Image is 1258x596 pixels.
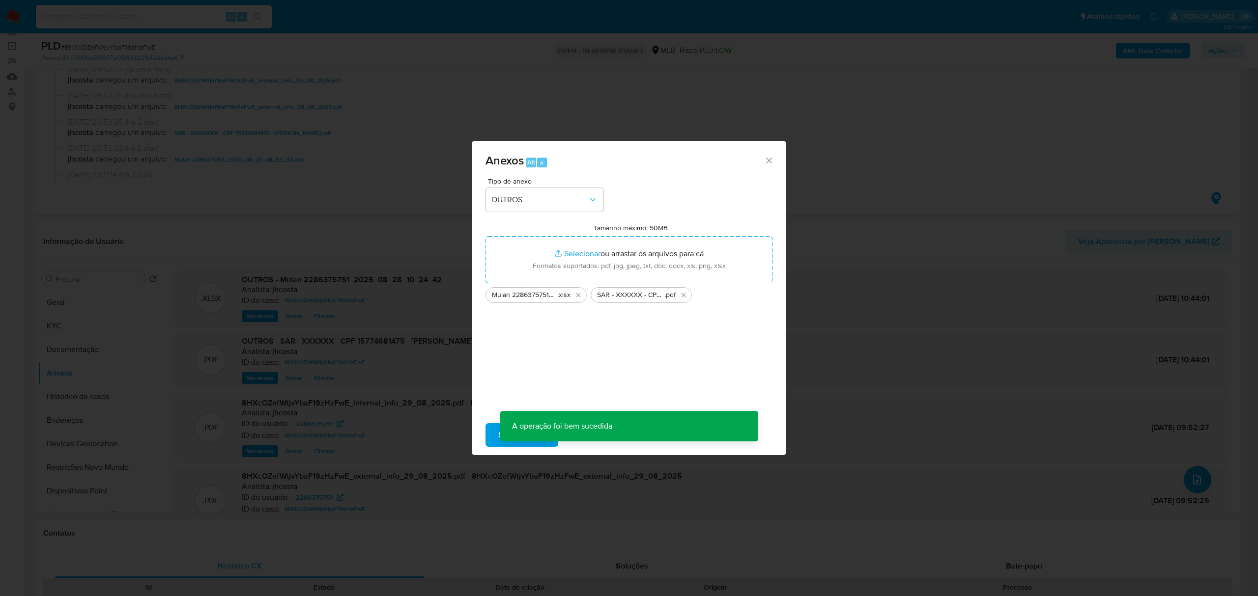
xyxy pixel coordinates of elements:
[491,195,588,205] span: OUTROS
[486,188,603,212] button: OUTROS
[500,411,624,441] p: A operação foi bem sucedida
[486,423,558,447] button: Subir arquivo
[572,289,584,301] button: Excluir Mulan 2286375751_2025_08_28_10_24_42.xlsx
[498,424,545,446] span: Subir arquivo
[597,290,664,300] span: SAR - XXXXXX - CPF 15774681475 - [PERSON_NAME]
[540,158,543,167] span: a
[678,289,689,301] button: Excluir SAR - XXXXXX - CPF 15774681475 - RAMON DIEGO SOARES DA SILVA.pdf
[664,290,676,300] span: .pdf
[764,156,773,164] button: Fechar
[557,290,571,300] span: .xlsx
[486,152,524,169] span: Anexos
[527,158,535,167] span: Alt
[488,178,606,185] span: Tipo de anexo
[492,290,557,300] span: Mulan 2286375751_2025_08_28_10_24_42
[575,424,607,446] span: Cancelar
[594,223,668,232] label: Tamanho máximo: 50MB
[486,283,772,303] ul: Arquivos selecionados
